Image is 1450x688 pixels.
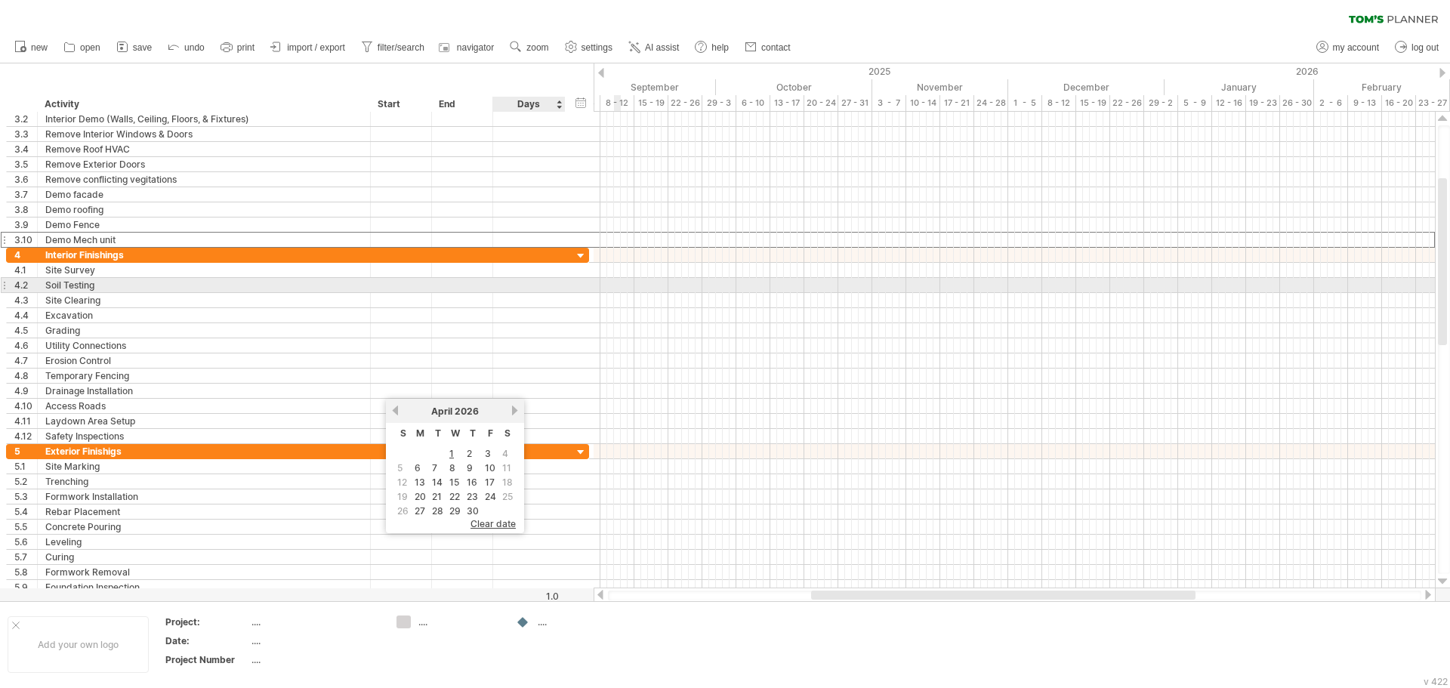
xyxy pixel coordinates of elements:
div: 5.7 [14,550,37,564]
span: new [31,42,48,53]
span: Wednesday [451,427,460,439]
td: this is a weekend day [500,461,515,474]
div: Date: [165,634,248,647]
div: 10 - 14 [906,95,940,111]
div: Interior Finishings [45,248,362,262]
div: Demo Fence [45,218,362,232]
div: Project Number [165,653,248,666]
span: import / export [287,42,345,53]
a: settings [561,38,617,57]
div: 22 - 26 [668,95,702,111]
div: Demo facade [45,187,362,202]
div: Project: [165,615,248,628]
span: settings [582,42,612,53]
div: 3.8 [14,202,37,217]
div: 5.9 [14,580,37,594]
div: 26 - 30 [1280,95,1314,111]
a: zoom [506,38,553,57]
td: this is a weekend day [500,476,515,489]
div: Remove Roof HVAC [45,142,362,156]
span: Sunday [400,427,406,439]
span: help [711,42,729,53]
div: Days [492,97,564,112]
div: Soil Testing [45,278,362,292]
div: 4.3 [14,293,37,307]
div: 5.3 [14,489,37,504]
div: 5.4 [14,504,37,519]
div: .... [251,615,378,628]
td: this is a weekend day [395,461,411,474]
div: 1.0 [494,591,559,602]
span: contact [761,42,791,53]
div: 4 [14,248,37,262]
div: 19 - 23 [1246,95,1280,111]
a: contact [741,38,795,57]
div: Site Clearing [45,293,362,307]
div: December 2025 [1008,79,1165,95]
div: 5.2 [14,474,37,489]
a: new [11,38,52,57]
div: 15 - 19 [1076,95,1110,111]
span: 4 [501,446,510,461]
a: 24 [483,489,498,504]
div: 3.4 [14,142,37,156]
div: 8 - 12 [1042,95,1076,111]
div: Start [378,97,423,112]
div: 4.9 [14,384,37,398]
div: 3.10 [14,233,37,247]
div: Access Roads [45,399,362,413]
div: January 2026 [1165,79,1314,95]
div: Site Survey [45,263,362,277]
div: 24 - 28 [974,95,1008,111]
a: save [113,38,156,57]
div: Erosion Control [45,353,362,368]
span: Monday [416,427,424,439]
div: 2 - 6 [1314,95,1348,111]
td: this is a weekend day [500,490,515,503]
div: 9 - 13 [1348,95,1382,111]
div: Leveling [45,535,362,549]
a: undo [164,38,209,57]
div: 3 - 7 [872,95,906,111]
a: 27 [413,504,427,518]
div: 4.4 [14,308,37,322]
div: Remove conflicting vegitations [45,172,362,187]
div: 29 - 3 [702,95,736,111]
div: Excavation [45,308,362,322]
div: Demo Mech unit [45,233,362,247]
a: AI assist [625,38,683,57]
a: import / export [267,38,350,57]
span: 11 [501,461,513,475]
span: Thursday [470,427,476,439]
span: print [237,42,255,53]
td: this is a weekend day [395,504,411,517]
a: navigator [437,38,498,57]
div: 23 - 27 [1416,95,1450,111]
span: 25 [501,489,514,504]
div: 5 [14,444,37,458]
span: my account [1333,42,1379,53]
div: September 2025 [566,79,716,95]
span: 26 [396,504,410,518]
span: open [80,42,100,53]
div: End [439,97,484,112]
div: 29 - 2 [1144,95,1178,111]
div: Trenching [45,474,362,489]
div: Demo roofing [45,202,362,217]
div: 5 - 9 [1178,95,1212,111]
div: Utility Connections [45,338,362,353]
div: 4.7 [14,353,37,368]
div: Formwork Removal [45,565,362,579]
span: Tuesday [435,427,441,439]
div: 15 - 19 [634,95,668,111]
div: 22 - 26 [1110,95,1144,111]
a: filter/search [357,38,429,57]
div: Concrete Pouring [45,520,362,534]
a: 16 [465,475,479,489]
div: Exterior Finishigs [45,444,362,458]
div: Grading [45,323,362,338]
a: 7 [430,461,439,475]
div: Remove Exterior Doors [45,157,362,171]
span: navigator [457,42,494,53]
a: 29 [448,504,462,518]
